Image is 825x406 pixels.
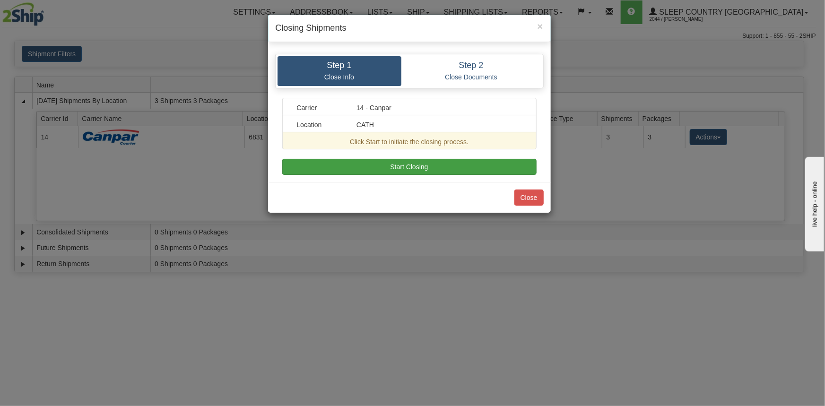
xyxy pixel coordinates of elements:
div: Carrier [290,103,350,112]
div: Click Start to initiate the closing process. [290,137,529,147]
div: 14 - Canpar [349,103,529,112]
p: Close Info [285,73,394,81]
span: × [537,21,543,32]
a: Step 1 Close Info [278,56,401,86]
div: live help - online [7,8,87,15]
button: Start Closing [282,159,537,175]
div: Location [290,120,350,130]
iframe: chat widget [803,155,824,251]
h4: Step 2 [408,61,534,70]
a: Step 2 Close Documents [401,56,541,86]
button: Close [537,21,543,31]
div: CATH [349,120,529,130]
h4: Closing Shipments [276,22,543,35]
h4: Step 1 [285,61,394,70]
p: Close Documents [408,73,534,81]
button: Close [514,190,544,206]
